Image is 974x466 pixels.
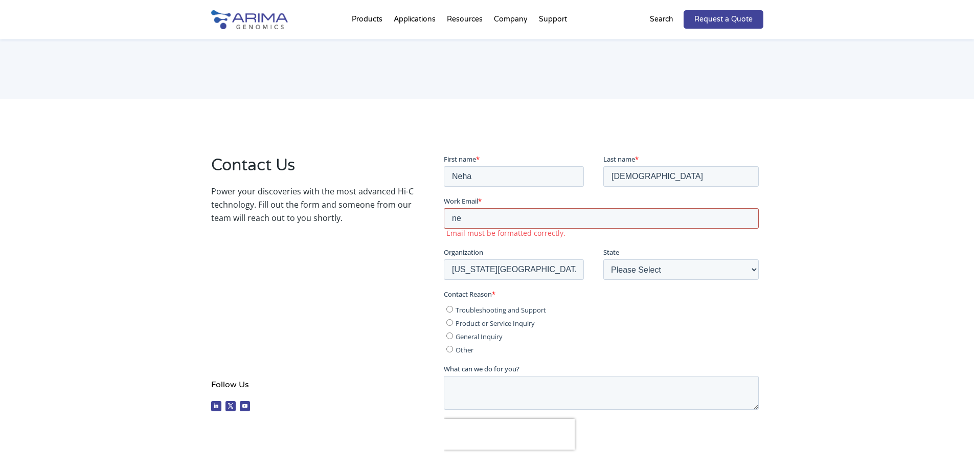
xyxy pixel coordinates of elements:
[211,185,414,225] p: Power your discoveries with the most advanced Hi-C technology. Fill out the form and someone from...
[211,154,414,185] h2: Contact Us
[684,10,763,29] a: Request a Quote
[650,13,673,26] p: Search
[225,401,236,411] a: Follow on X
[240,401,250,411] a: Follow on Youtube
[211,378,414,399] h4: Follow Us
[211,401,221,411] a: Follow on LinkedIn
[211,10,288,29] img: Arima-Genomics-logo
